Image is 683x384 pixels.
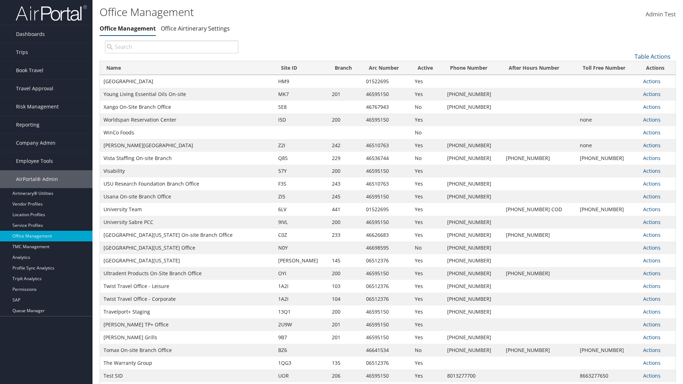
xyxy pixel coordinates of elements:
[16,43,28,61] span: Trips
[643,295,661,302] a: Actions
[643,206,661,213] a: Actions
[646,4,676,26] a: Admin Test
[275,369,328,382] td: UOR
[643,155,661,161] a: Actions
[362,190,411,203] td: 46595150
[411,203,443,216] td: Yes
[275,344,328,357] td: BZ6
[362,203,411,216] td: 01522695
[275,190,328,203] td: ZI5
[643,116,661,123] a: Actions
[411,113,443,126] td: Yes
[643,193,661,200] a: Actions
[411,267,443,280] td: Yes
[362,88,411,101] td: 46595150
[576,344,640,357] td: [PHONE_NUMBER]
[362,318,411,331] td: 46595150
[411,177,443,190] td: Yes
[576,203,640,216] td: [PHONE_NUMBER]
[502,344,576,357] td: [PHONE_NUMBER]
[105,41,238,53] input: Search
[635,53,671,60] a: Table Actions
[100,241,275,254] td: [GEOGRAPHIC_DATA][US_STATE] Office
[100,113,275,126] td: Worldspan Reservation Center
[275,318,328,331] td: 2U9W
[328,61,362,75] th: Branch: activate to sort column ascending
[275,75,328,88] td: HM9
[643,244,661,251] a: Actions
[411,165,443,177] td: Yes
[411,216,443,229] td: Yes
[328,293,362,305] td: 104
[100,101,275,113] td: Xango On-Site Branch Office
[502,203,576,216] td: [PHONE_NUMBER] COD
[576,61,640,75] th: Toll Free Number: activate to sort column ascending
[275,61,328,75] th: Site ID: activate to sort column ascending
[411,139,443,152] td: Yes
[328,267,362,280] td: 200
[100,25,156,32] a: Office Management
[362,229,411,241] td: 46626683
[100,254,275,267] td: [GEOGRAPHIC_DATA][US_STATE]
[275,152,328,165] td: Q8S
[411,357,443,369] td: Yes
[502,152,576,165] td: [PHONE_NUMBER]
[444,177,502,190] td: [PHONE_NUMBER]
[100,165,275,177] td: Visability
[16,62,43,79] span: Book Travel
[502,267,576,280] td: [PHONE_NUMBER]
[362,254,411,267] td: 06512376
[275,177,328,190] td: F3S
[100,216,275,229] td: University Sabre PCC
[328,113,362,126] td: 200
[100,190,275,203] td: Usana On-site Branch Office
[362,165,411,177] td: 46595150
[444,139,502,152] td: [PHONE_NUMBER]
[576,369,640,382] td: 8663277650
[275,293,328,305] td: 1A2I
[362,344,411,357] td: 46641534
[411,101,443,113] td: No
[362,216,411,229] td: 46595150
[328,229,362,241] td: 233
[444,152,502,165] td: [PHONE_NUMBER]
[100,344,275,357] td: Tomax On-site Branch Office
[444,344,502,357] td: [PHONE_NUMBER]
[643,78,661,85] a: Actions
[275,113,328,126] td: I5D
[100,5,484,20] h1: Office Management
[362,241,411,254] td: 46698595
[362,139,411,152] td: 46510763
[444,331,502,344] td: [PHONE_NUMBER]
[328,190,362,203] td: 245
[275,357,328,369] td: 1QG3
[275,331,328,344] td: 9B7
[411,75,443,88] td: Yes
[643,219,661,225] a: Actions
[444,190,502,203] td: [PHONE_NUMBER]
[444,229,502,241] td: [PHONE_NUMBER]
[328,152,362,165] td: 229
[275,305,328,318] td: 13Q1
[576,139,640,152] td: none
[16,116,39,134] span: Reporting
[444,61,502,75] th: Phone Number: activate to sort column ascending
[362,357,411,369] td: 06512376
[411,61,443,75] th: Active: activate to sort column ascending
[362,305,411,318] td: 46595150
[411,344,443,357] td: No
[411,254,443,267] td: Yes
[411,369,443,382] td: Yes
[328,254,362,267] td: 145
[362,280,411,293] td: 06512376
[643,257,661,264] a: Actions
[275,139,328,152] td: Z2I
[275,88,328,101] td: MK7
[362,61,411,75] th: Arc Number: activate to sort column ascending
[328,357,362,369] td: 135
[275,241,328,254] td: N0Y
[100,305,275,318] td: Travelport+ Staging
[411,190,443,203] td: Yes
[100,318,275,331] td: [PERSON_NAME] TP+ Office
[643,180,661,187] a: Actions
